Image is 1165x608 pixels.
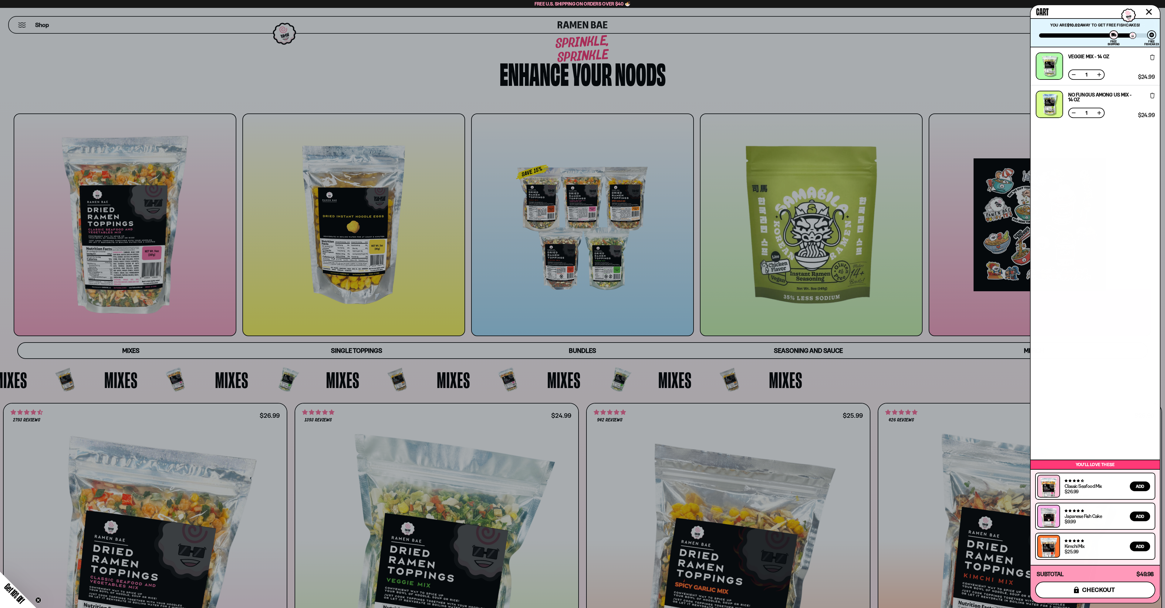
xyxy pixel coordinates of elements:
[1138,74,1155,80] span: $24.99
[1065,513,1102,519] a: Japanese Fish Cake
[1067,22,1080,27] strong: $10.02
[1035,582,1155,598] button: checkout
[1065,549,1078,554] div: $25.99
[1037,571,1064,577] h4: Subtotal
[1082,586,1115,593] span: checkout
[1136,544,1144,549] span: Add
[1136,571,1154,578] span: $49.98
[35,597,41,603] button: Close teaser
[1082,110,1091,115] span: 1
[1082,72,1091,77] span: 1
[1136,514,1144,518] span: Add
[1068,92,1136,102] a: No Fungus Among Us Mix - 14 OZ
[1068,54,1109,59] a: Veggie Mix - 14 OZ
[1130,542,1150,551] button: Add
[1130,512,1150,521] button: Add
[1065,519,1076,524] div: $9.99
[1108,40,1119,46] div: Free Shipping
[1065,483,1102,489] a: Classic Seafood Mix
[535,1,631,7] span: Free U.S. Shipping on Orders over $40 🍜
[1130,481,1150,491] button: Add
[1065,543,1084,549] a: Kimchi Mix
[1144,7,1153,16] button: Close cart
[1136,484,1144,488] span: Add
[1036,5,1048,17] span: Cart
[1065,489,1078,494] div: $26.99
[1065,539,1084,543] span: 4.76 stars
[1138,113,1155,118] span: $24.99
[1032,462,1158,468] p: You’ll love these
[1039,22,1151,27] p: You are away to get Free Fishcakes!
[3,582,26,605] span: Get 10% Off
[1065,479,1084,483] span: 4.68 stars
[1144,40,1159,46] div: Free Fishcakes
[1065,509,1084,513] span: 4.76 stars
